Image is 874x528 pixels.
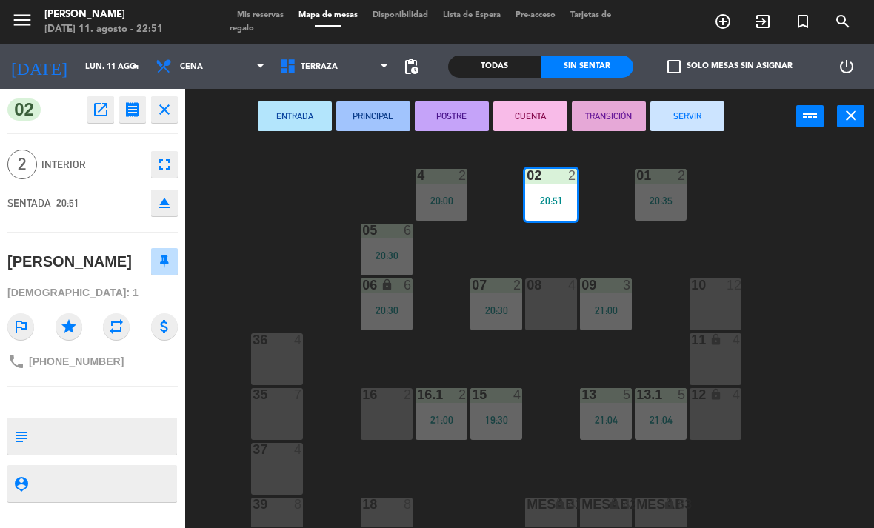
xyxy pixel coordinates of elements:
[470,305,522,315] div: 20:30
[362,498,363,511] div: 18
[294,443,303,456] div: 4
[568,498,577,511] div: 4
[703,9,743,34] span: RESERVAR MESA
[837,105,864,127] button: close
[667,60,793,73] label: Solo mesas sin asignar
[458,388,467,401] div: 2
[415,101,489,131] button: POSTRE
[291,11,365,19] span: Mapa de mesas
[458,169,467,182] div: 2
[568,169,577,182] div: 2
[13,428,29,444] i: subject
[336,101,410,131] button: PRINCIPAL
[230,11,291,19] span: Mis reservas
[361,305,413,315] div: 20:30
[667,60,681,73] span: check_box_outline_blank
[151,151,178,178] button: fullscreen
[754,13,772,30] i: exit_to_app
[180,62,203,72] span: Cena
[623,498,632,511] div: 4
[801,107,819,124] i: power_input
[44,22,163,37] div: [DATE] 11. agosto - 22:51
[402,58,420,76] span: pending_actions
[508,11,563,19] span: Pre-acceso
[92,101,110,118] i: open_in_new
[151,96,178,123] button: close
[580,305,632,315] div: 21:00
[56,313,82,340] i: star
[493,101,567,131] button: CUENTA
[417,169,418,182] div: 4
[470,415,522,425] div: 19:30
[608,498,621,510] i: lock
[541,56,633,78] div: Sin sentar
[362,224,363,237] div: 05
[623,278,632,292] div: 3
[581,278,582,292] div: 09
[416,196,467,206] div: 20:00
[404,278,413,292] div: 6
[11,9,33,36] button: menu
[710,333,722,346] i: lock
[710,388,722,401] i: lock
[650,101,724,131] button: SERVIR
[743,9,783,34] span: WALK IN
[127,58,144,76] i: arrow_drop_down
[404,498,413,511] div: 8
[87,96,114,123] button: open_in_new
[581,498,582,511] div: MESAB2
[11,9,33,31] i: menu
[151,313,178,340] i: attach_money
[13,475,29,492] i: person_pin
[253,333,253,347] div: 36
[678,388,687,401] div: 5
[361,250,413,261] div: 20:30
[581,388,582,401] div: 13
[156,101,173,118] i: close
[103,313,130,340] i: repeat
[513,388,522,401] div: 4
[7,280,178,306] div: [DEMOGRAPHIC_DATA]: 1
[416,415,467,425] div: 21:00
[823,9,863,34] span: BUSCAR
[56,197,79,209] span: 20:51
[733,388,741,401] div: 4
[365,11,436,19] span: Disponibilidad
[842,107,860,124] i: close
[636,169,637,182] div: 01
[834,13,852,30] i: search
[29,355,124,367] span: [PHONE_NUMBER]
[381,278,393,291] i: lock
[636,498,637,511] div: MESAB3
[663,498,675,510] i: lock
[253,388,253,401] div: 35
[253,498,253,511] div: 39
[796,105,824,127] button: power_input
[253,443,253,456] div: 37
[727,278,741,292] div: 12
[678,498,687,511] div: 8
[7,197,51,209] span: SENTADA
[448,56,541,78] div: Todas
[513,278,522,292] div: 2
[580,415,632,425] div: 21:04
[527,278,527,292] div: 08
[436,11,508,19] span: Lista de Espera
[119,96,146,123] button: receipt
[301,62,338,72] span: Terraza
[527,498,527,511] div: MesaB1
[294,498,303,511] div: 8
[7,150,37,179] span: 2
[362,388,363,401] div: 16
[258,101,332,131] button: ENTRADA
[7,98,41,121] span: 02
[151,190,178,216] button: eject
[733,333,741,347] div: 4
[362,278,363,292] div: 06
[623,388,632,401] div: 5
